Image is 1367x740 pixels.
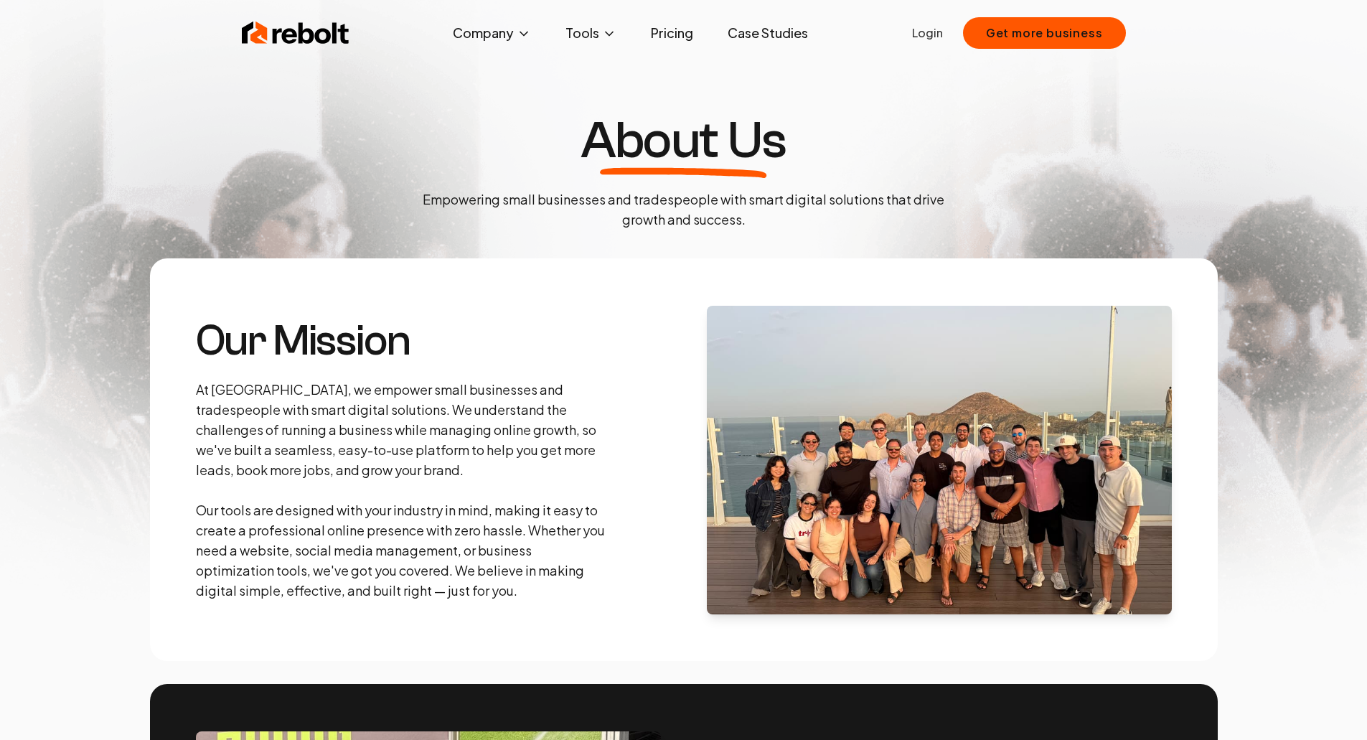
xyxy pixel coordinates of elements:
[581,115,786,167] h1: About Us
[912,24,943,42] a: Login
[441,19,542,47] button: Company
[716,19,819,47] a: Case Studies
[554,19,628,47] button: Tools
[196,319,609,362] h3: Our Mission
[639,19,705,47] a: Pricing
[963,17,1126,49] button: Get more business
[411,189,957,230] p: Empowering small businesses and tradespeople with smart digital solutions that drive growth and s...
[242,19,349,47] img: Rebolt Logo
[196,380,609,601] p: At [GEOGRAPHIC_DATA], we empower small businesses and tradespeople with smart digital solutions. ...
[707,306,1172,614] img: About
